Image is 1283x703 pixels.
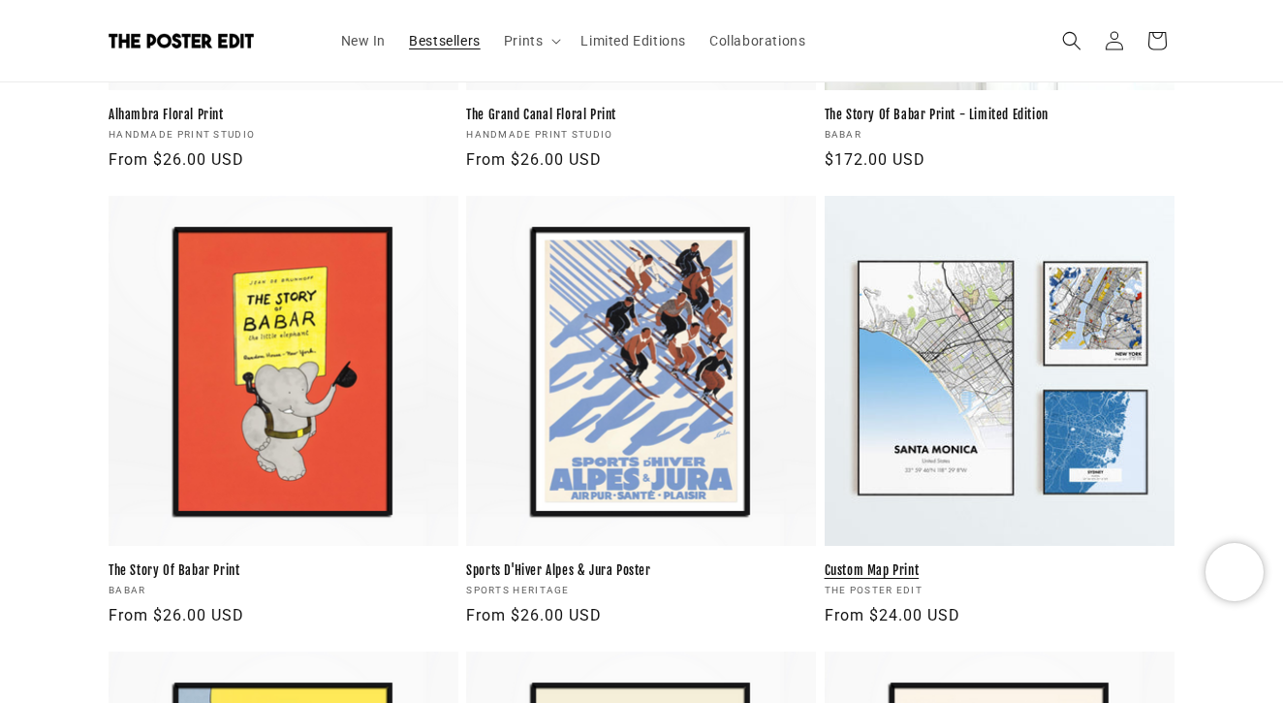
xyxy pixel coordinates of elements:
[709,32,805,49] span: Collaborations
[329,20,398,61] a: New In
[397,20,492,61] a: Bestsellers
[580,32,686,49] span: Limited Editions
[504,32,544,49] span: Prints
[1205,543,1264,601] iframe: Chatra live chat
[341,32,387,49] span: New In
[825,562,1174,579] a: Custom Map Print
[825,107,1174,123] a: The Story Of Babar Print - Limited Edition
[466,562,816,579] a: Sports D'Hiver Alpes & Jura Poster
[409,32,481,49] span: Bestsellers
[109,107,458,123] a: Alhambra Floral Print
[1050,19,1093,62] summary: Search
[569,20,698,61] a: Limited Editions
[492,20,570,61] summary: Prints
[698,20,817,61] a: Collaborations
[102,26,310,56] a: The Poster Edit
[466,107,816,123] a: The Grand Canal Floral Print
[109,33,254,48] img: The Poster Edit
[109,562,458,579] a: The Story Of Babar Print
